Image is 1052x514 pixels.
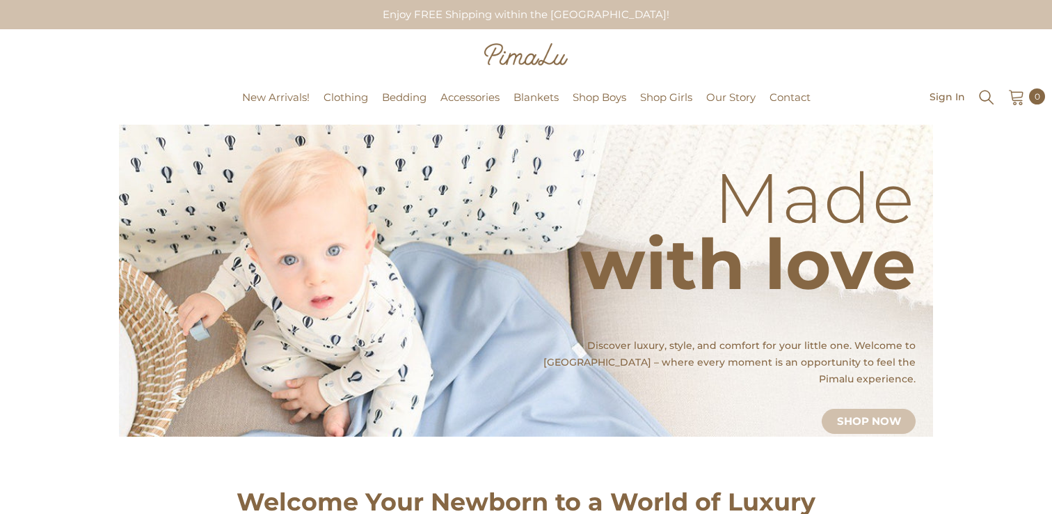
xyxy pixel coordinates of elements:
[507,89,566,125] a: Blankets
[382,91,427,104] span: Bedding
[930,91,965,102] a: Sign In
[119,492,933,512] h2: Welcome Your Newborn to a World of Luxury
[324,91,368,104] span: Clothing
[433,89,507,125] a: Accessories
[523,337,916,387] p: Discover luxury, style, and comfort for your little one. Welcome to [GEOGRAPHIC_DATA] – where eve...
[640,91,692,104] span: Shop Girls
[484,43,568,65] img: Pimalu
[822,409,916,434] a: Shop Now
[7,93,51,103] a: Pimalu
[375,89,433,125] a: Bedding
[1035,89,1040,104] span: 0
[580,194,916,201] p: Made
[580,260,916,267] p: with love
[930,92,965,102] span: Sign In
[699,89,763,125] a: Our Story
[633,89,699,125] a: Shop Girls
[440,91,500,104] span: Accessories
[372,1,681,28] div: Enjoy FREE Shipping within the [GEOGRAPHIC_DATA]!
[566,89,633,125] a: Shop Boys
[763,89,818,125] a: Contact
[978,87,996,107] summary: Search
[573,91,626,104] span: Shop Boys
[235,89,317,125] a: New Arrivals!
[317,89,375,125] a: Clothing
[242,91,310,104] span: New Arrivals!
[770,91,811,104] span: Contact
[706,91,756,104] span: Our Story
[513,91,559,104] span: Blankets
